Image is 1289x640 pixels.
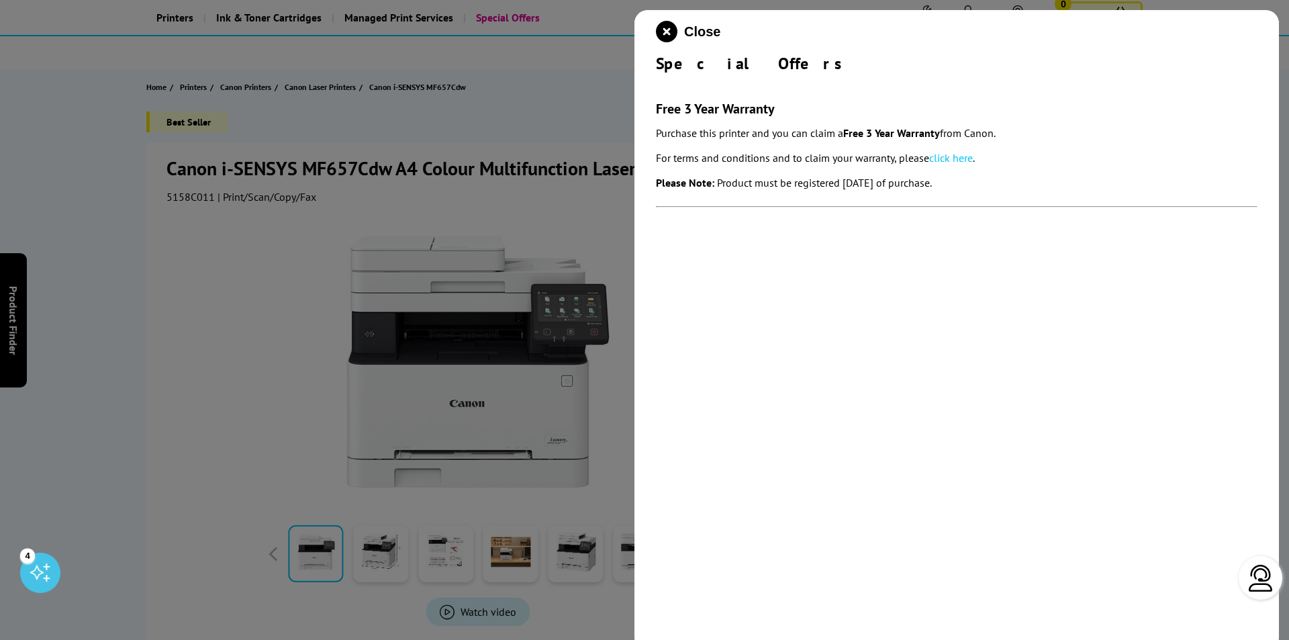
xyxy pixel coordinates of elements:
img: user-headset-light.svg [1247,565,1274,592]
span: Close [684,24,720,40]
p: For terms and conditions and to claim your warranty, please . [656,149,1257,167]
a: click here [929,151,973,165]
strong: Please Note: [656,176,714,189]
p: Purchase this printer and you can claim a from Canon. [656,124,1257,142]
em: Product must be registered [DATE] of purchase [717,176,930,189]
button: close modal [656,21,720,42]
strong: Free 3 Year Warranty [843,126,940,140]
h3: Free 3 Year Warranty [656,100,1257,118]
p: . [656,174,1257,192]
div: 4 [20,548,35,563]
div: Special Offers [656,53,1257,74]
